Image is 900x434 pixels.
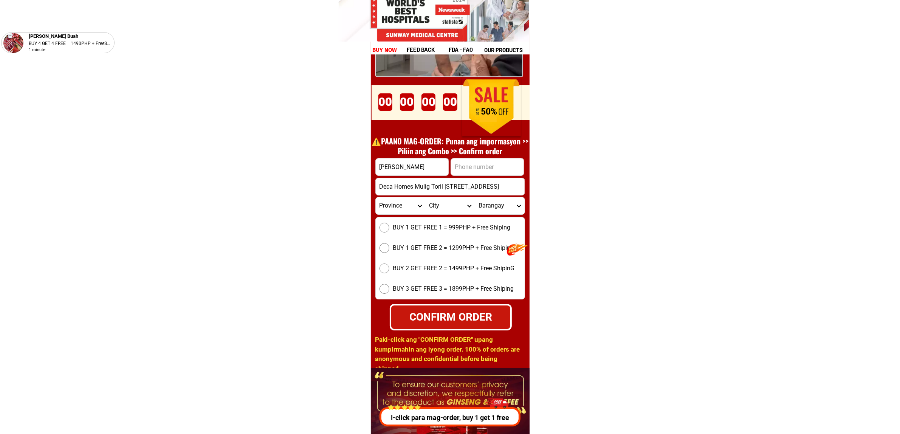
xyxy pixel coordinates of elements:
[376,158,449,175] input: Input full_name
[376,197,425,214] select: Select province
[380,223,389,232] input: BUY 1 GET FREE 1 = 999PHP + Free Shiping
[407,45,448,54] h1: feed back
[393,284,514,293] span: BUY 3 GET FREE 3 = 1899PHP + Free Shiping
[386,308,515,325] div: CONFIRM ORDER
[393,223,511,232] span: BUY 1 GET FREE 1 = 999PHP + Free Shiping
[393,264,515,273] span: BUY 2 GET FREE 2 = 1499PHP + Free ShipinG
[398,81,517,114] h1: ORDER DITO
[376,178,525,195] input: Input address
[375,335,524,374] h1: Paki-click ang "CONFIRM ORDER" upang kumpirmahin ang iyong order. 100% of orders are anonymous an...
[368,136,533,156] h1: ⚠️️PAANO MAG-ORDER: Punan ang impormasyon >> Piliin ang Combo >> Confirm order
[425,197,475,214] select: Select district
[449,45,491,54] h1: fda - FAQ
[372,46,397,54] h1: buy now
[393,243,514,253] span: BUY 1 GET FREE 2 = 1299PHP + Free Shiping
[380,243,389,253] input: BUY 1 GET FREE 2 = 1299PHP + Free Shiping
[380,263,389,273] input: BUY 2 GET FREE 2 = 1499PHP + Free ShipinG
[377,412,522,423] p: I-click para mag-order, buy 1 get 1 free
[484,46,528,54] h1: our products
[451,158,524,175] input: Input phone_number
[380,284,389,294] input: BUY 3 GET FREE 3 = 1899PHP + Free Shiping
[475,197,524,214] select: Select commune
[470,107,508,117] h1: 50%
